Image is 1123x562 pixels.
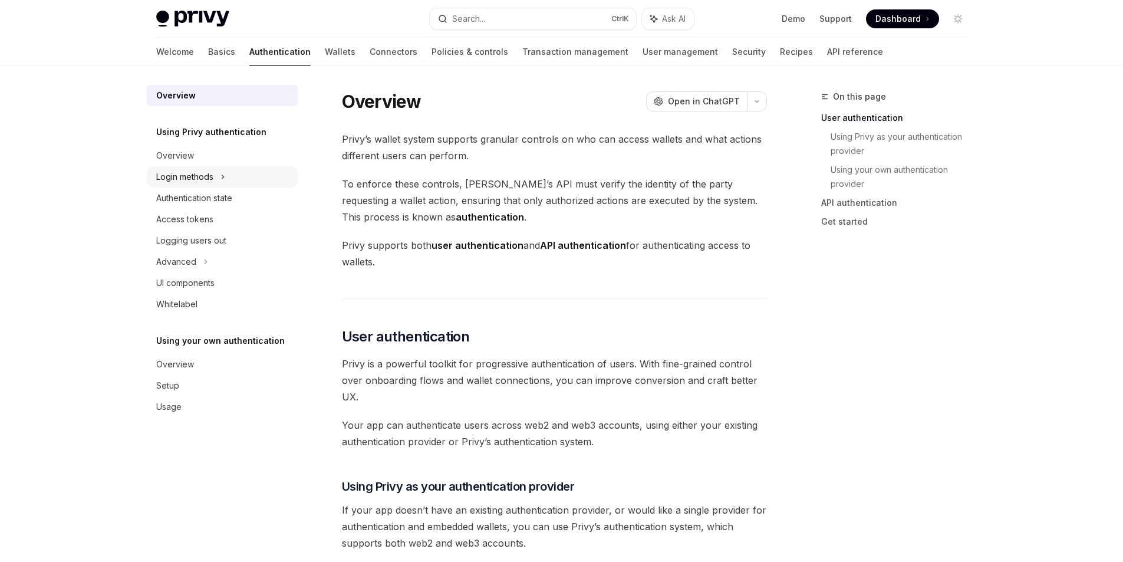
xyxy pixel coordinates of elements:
[156,125,266,139] h5: Using Privy authentication
[821,212,977,231] a: Get started
[156,297,197,311] div: Whitelabel
[819,13,852,25] a: Support
[147,396,298,418] a: Usage
[780,38,813,66] a: Recipes
[831,160,977,193] a: Using your own authentication provider
[432,38,508,66] a: Policies & controls
[342,91,421,112] h1: Overview
[147,354,298,375] a: Overview
[147,209,298,230] a: Access tokens
[662,13,686,25] span: Ask AI
[342,131,767,164] span: Privy’s wallet system supports granular controls on who can access wallets and what actions diffe...
[147,375,298,396] a: Setup
[147,188,298,209] a: Authentication state
[522,38,628,66] a: Transaction management
[642,8,694,29] button: Ask AI
[156,276,215,290] div: UI components
[342,327,470,346] span: User authentication
[156,149,194,163] div: Overview
[668,96,740,107] span: Open in ChatGPT
[452,12,485,26] div: Search...
[249,38,311,66] a: Authentication
[156,11,229,27] img: light logo
[147,145,298,166] a: Overview
[611,14,629,24] span: Ctrl K
[156,170,213,184] div: Login methods
[540,239,626,251] strong: API authentication
[370,38,417,66] a: Connectors
[156,234,226,248] div: Logging users out
[342,417,767,450] span: Your app can authenticate users across web2 and web3 accounts, using either your existing authent...
[156,88,196,103] div: Overview
[342,237,767,270] span: Privy supports both and for authenticating access to wallets.
[430,8,636,29] button: Search...CtrlK
[831,127,977,160] a: Using Privy as your authentication provider
[156,357,194,372] div: Overview
[821,109,977,127] a: User authentication
[156,191,232,205] div: Authentication state
[866,9,939,28] a: Dashboard
[156,38,194,66] a: Welcome
[156,400,182,414] div: Usage
[342,502,767,551] span: If your app doesn’t have an existing authentication provider, or would like a single provider for...
[833,90,886,104] span: On this page
[156,212,213,226] div: Access tokens
[342,176,767,225] span: To enforce these controls, [PERSON_NAME]’s API must verify the identity of the party requesting a...
[821,193,977,212] a: API authentication
[827,38,883,66] a: API reference
[432,239,523,251] strong: user authentication
[875,13,921,25] span: Dashboard
[342,356,767,405] span: Privy is a powerful toolkit for progressive authentication of users. With fine-grained control ov...
[643,38,718,66] a: User management
[156,334,285,348] h5: Using your own authentication
[342,478,575,495] span: Using Privy as your authentication provider
[147,294,298,315] a: Whitelabel
[782,13,805,25] a: Demo
[156,379,179,393] div: Setup
[732,38,766,66] a: Security
[456,211,524,223] strong: authentication
[147,230,298,251] a: Logging users out
[646,91,747,111] button: Open in ChatGPT
[208,38,235,66] a: Basics
[147,272,298,294] a: UI components
[156,255,196,269] div: Advanced
[325,38,355,66] a: Wallets
[147,85,298,106] a: Overview
[949,9,967,28] button: Toggle dark mode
